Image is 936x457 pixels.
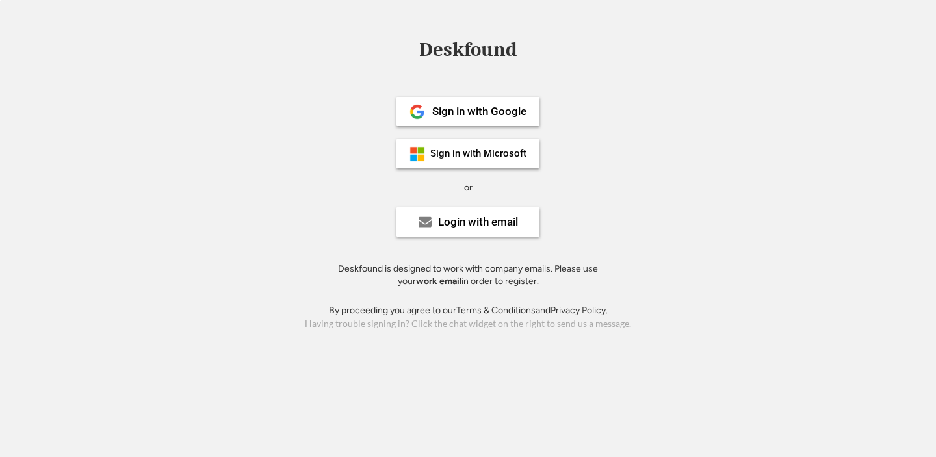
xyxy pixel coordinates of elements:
a: Privacy Policy. [551,305,608,316]
strong: work email [416,276,461,287]
div: Deskfound [413,40,523,60]
a: Terms & Conditions [456,305,536,316]
div: Sign in with Microsoft [430,149,526,159]
div: By proceeding you agree to our and [329,304,608,317]
img: 1024px-Google__G__Logo.svg.png [409,104,425,120]
div: Deskfound is designed to work with company emails. Please use your in order to register. [322,263,614,288]
div: Sign in with Google [432,106,526,117]
div: or [464,181,473,194]
img: ms-symbollockup_mssymbol_19.png [409,146,425,162]
div: Login with email [438,216,518,228]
